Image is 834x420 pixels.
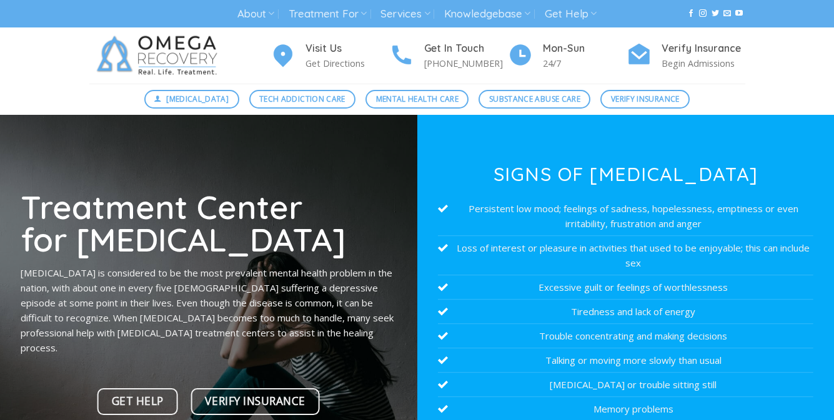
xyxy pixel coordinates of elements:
span: [MEDICAL_DATA] [166,93,229,105]
h4: Visit Us [305,41,389,57]
h3: Signs of [MEDICAL_DATA] [438,165,813,183]
a: About [237,2,274,26]
a: Follow on Twitter [712,9,719,18]
p: Begin Admissions [662,56,745,71]
a: Knowledgebase [444,2,530,26]
span: Substance Abuse Care [489,93,580,105]
a: Verify Insurance [191,388,320,415]
a: Services [380,2,430,26]
a: Send us an email [723,9,731,18]
a: [MEDICAL_DATA] [144,90,239,109]
a: Follow on Facebook [687,9,695,18]
a: Visit Us Get Directions [271,41,389,71]
h4: Mon-Sun [543,41,627,57]
h4: Verify Insurance [662,41,745,57]
a: Verify Insurance Begin Admissions [627,41,745,71]
a: Get Help [545,2,597,26]
a: Mental Health Care [365,90,469,109]
span: Mental Health Care [376,93,459,105]
p: 24/7 [543,56,627,71]
span: Tech Addiction Care [259,93,345,105]
li: Tiredness and lack of energy [438,300,813,324]
h1: Treatment Center for [MEDICAL_DATA] [21,190,396,256]
a: Tech Addiction Care [249,90,356,109]
li: Talking or moving more slowly than usual [438,348,813,373]
span: Verify Insurance [611,93,680,105]
li: Trouble concentrating and making decisions [438,324,813,348]
li: [MEDICAL_DATA] or trouble sitting still [438,373,813,397]
p: Get Directions [305,56,389,71]
p: [PHONE_NUMBER] [424,56,508,71]
a: Treatment For [289,2,367,26]
li: Persistent low mood; feelings of sadness, hopelessness, emptiness or even irritability, frustrati... [438,197,813,236]
a: Follow on Instagram [699,9,707,18]
a: Get In Touch [PHONE_NUMBER] [389,41,508,71]
p: [MEDICAL_DATA] is considered to be the most prevalent mental health problem in the nation, with a... [21,265,396,355]
li: Excessive guilt or feelings of worthlessness [438,275,813,300]
a: Get Help [97,388,178,415]
a: Substance Abuse Care [479,90,590,109]
a: Verify Insurance [600,90,690,109]
img: Omega Recovery [89,27,230,84]
span: Verify Insurance [205,393,305,410]
span: Get Help [112,393,164,410]
li: Loss of interest or pleasure in activities that used to be enjoyable; this can include sex [438,236,813,275]
h4: Get In Touch [424,41,508,57]
a: Follow on YouTube [735,9,743,18]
